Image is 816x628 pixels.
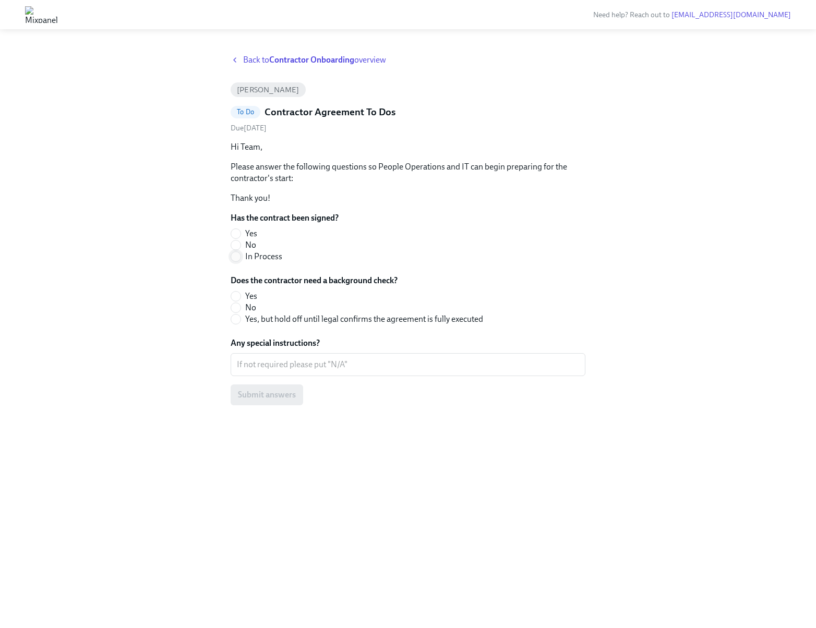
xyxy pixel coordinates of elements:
span: [PERSON_NAME] [231,86,306,94]
label: Any special instructions? [231,337,585,349]
span: Saturday, August 23rd 2025, 9:00 am [231,124,267,132]
span: No [245,302,256,313]
p: Thank you! [231,192,585,204]
p: Hi Team, [231,141,585,153]
span: In Process [245,251,282,262]
strong: Contractor Onboarding [269,55,354,65]
a: Back toContractor Onboardingoverview [231,54,585,66]
p: Please answer the following questions so People Operations and IT can begin preparing for the con... [231,161,585,184]
h5: Contractor Agreement To Dos [265,105,395,119]
label: Does the contractor need a background check? [231,275,491,286]
label: Has the contract been signed? [231,212,339,224]
span: Back to overview [243,54,386,66]
span: No [245,239,256,251]
span: Yes [245,291,257,302]
span: Yes, but hold off until legal confirms the agreement is fully executed [245,313,483,325]
span: Yes [245,228,257,239]
a: [EMAIL_ADDRESS][DOMAIN_NAME] [671,10,791,19]
span: To Do [231,108,260,116]
img: Mixpanel [25,6,58,23]
span: Need help? Reach out to [593,10,791,19]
